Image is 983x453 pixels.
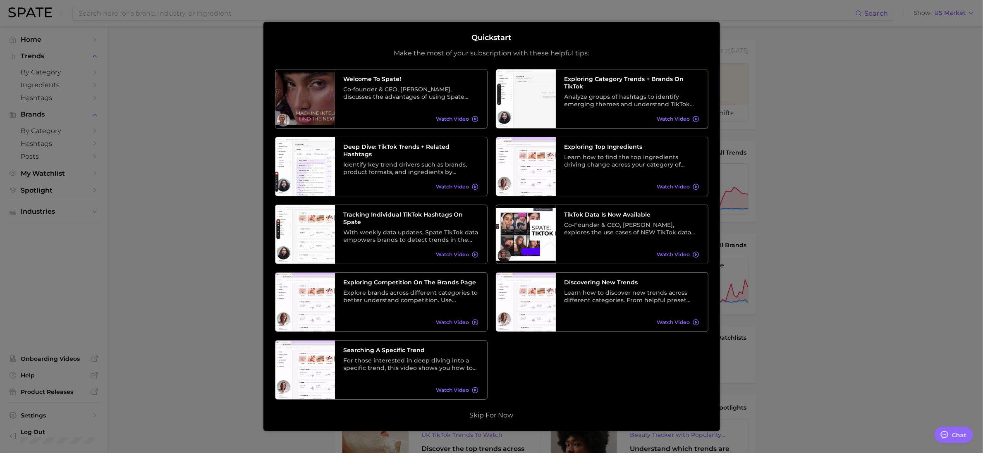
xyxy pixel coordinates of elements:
[657,116,690,122] span: Watch Video
[564,221,699,236] div: Co-Founder & CEO, [PERSON_NAME], explores the use cases of NEW TikTok data and its relationship w...
[657,251,690,257] span: Watch Video
[496,137,708,196] a: Exploring Top IngredientsLearn how to find the top ingredients driving change across your categor...
[275,272,488,332] a: Exploring Competition on the Brands PageExplore brands across different categories to better unde...
[657,319,690,325] span: Watch Video
[436,116,469,122] span: Watch Video
[657,184,690,190] span: Watch Video
[564,75,699,90] h3: Exploring Category Trends + Brands on TikTok
[564,93,699,108] div: Analyze groups of hashtags to identify emerging themes and understand TikTok trends at a higher l...
[436,319,469,325] span: Watch Video
[275,205,488,264] a: Tracking Individual TikTok Hashtags on SpateWith weekly data updates, Spate TikTok data empowers ...
[564,289,699,304] div: Learn how to discover new trends across different categories. From helpful preset filters to diff...
[344,143,478,158] h3: Deep Dive: TikTok Trends + Related Hashtags
[344,229,478,243] div: With weekly data updates, Spate TikTok data empowers brands to detect trends in the earliest stag...
[467,411,516,420] button: Skip for now
[344,357,478,372] div: For those interested in deep diving into a specific trend, this video shows you how to search tre...
[344,75,478,83] h3: Welcome to Spate!
[496,205,708,264] a: TikTok data is now availableCo-Founder & CEO, [PERSON_NAME], explores the use cases of NEW TikTok...
[496,272,708,332] a: Discovering New TrendsLearn how to discover new trends across different categories. From helpful ...
[436,251,469,257] span: Watch Video
[344,279,478,286] h3: Exploring Competition on the Brands Page
[564,153,699,168] div: Learn how to find the top ingredients driving change across your category of choice. From broad c...
[564,211,699,218] h3: TikTok data is now available
[344,289,478,304] div: Explore brands across different categories to better understand competition. Use different preset...
[344,161,478,176] div: Identify key trend drivers such as brands, product formats, and ingredients by leveraging a categ...
[436,184,469,190] span: Watch Video
[496,69,708,129] a: Exploring Category Trends + Brands on TikTokAnalyze groups of hashtags to identify emerging theme...
[275,69,488,129] a: Welcome to Spate!Co-founder & CEO, [PERSON_NAME], discusses the advantages of using Spate data as...
[344,346,478,354] h3: Searching A Specific Trend
[564,143,699,150] h3: Exploring Top Ingredients
[471,33,512,43] h2: Quickstart
[344,86,478,100] div: Co-founder & CEO, [PERSON_NAME], discusses the advantages of using Spate data as well as its vari...
[394,49,589,57] p: Make the most of your subscription with these helpful tips:
[436,387,469,393] span: Watch Video
[564,279,699,286] h3: Discovering New Trends
[275,340,488,400] a: Searching A Specific TrendFor those interested in deep diving into a specific trend, this video s...
[275,137,488,196] a: Deep Dive: TikTok Trends + Related HashtagsIdentify key trend drivers such as brands, product for...
[344,211,478,226] h3: Tracking Individual TikTok Hashtags on Spate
